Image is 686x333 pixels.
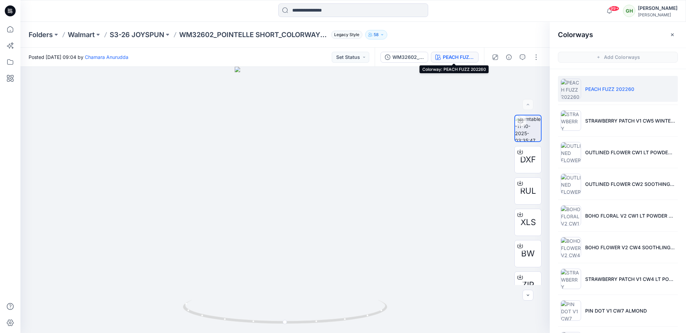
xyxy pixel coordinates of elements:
[609,6,619,11] span: 99+
[443,53,474,61] div: PEACH FUZZ 202260
[179,30,328,39] p: WM32602_POINTELLE SHORT_COLORWAY_REV1
[585,275,675,283] p: STRAWBERRY PATCH V1 CW4 LT POWDER PUFF BLUE
[85,54,128,60] a: Chamara Anurudda
[585,244,675,251] p: BOHO FLOWER V2 CW4 SOOTHLING LILAC
[503,52,514,63] button: Details
[585,212,675,219] p: BOHO FLORAL V2 CW1 LT POWDER PUFF BLUE
[522,279,534,291] span: ZIP
[561,237,581,257] img: BOHO FLOWER V2 CW4 SOOTHLING LILAC
[328,30,362,39] button: Legacy Style
[521,248,535,260] span: BW
[110,30,164,39] a: S3-26 JOYSPUN
[561,300,581,321] img: PIN DOT V1 CW7 ALMOND
[431,52,479,63] button: PEACH FUZZ 202260
[561,142,581,162] img: OUTLINED FLOWER CW1 LT POWDER PUFF BLUE
[585,85,634,93] p: PEACH FUZZ 202260
[585,149,675,156] p: OUTLINED FLOWER CW1 LT POWDER PUFF BLUE
[558,31,593,39] h2: Colorways
[623,5,635,17] div: GH
[520,154,536,166] span: DXF
[515,115,541,141] img: turntable-11-10-2025-03:35:47
[520,216,536,228] span: XLS
[638,4,677,12] div: [PERSON_NAME]
[561,205,581,226] img: BOHO FLORAL V2 CW1 LT POWDER PUFF BLUE
[561,79,581,99] img: PEACH FUZZ 202260
[561,110,581,131] img: STRAWBERRY PATCH V1 CW5 WINTER WHITE
[68,30,95,39] a: Walmart
[365,30,387,39] button: 58
[561,174,581,194] img: OUTLINED FLOWER CW2 SOOTHING LILAC
[561,269,581,289] img: STRAWBERRY PATCH V1 CW4 LT POWDER PUFF BLUE
[29,53,128,61] span: Posted [DATE] 09:04 by
[331,31,362,39] span: Legacy Style
[585,180,675,188] p: OUTLINED FLOWER CW2 SOOTHING LILAC
[392,53,424,61] div: WM32602_POINTELLE SHORT_COLORWAY_REV1
[585,307,647,314] p: PIN DOT V1 CW7 ALMOND
[520,185,536,197] span: RUL
[380,52,428,63] button: WM32602_POINTELLE SHORT_COLORWAY_REV1
[29,30,53,39] a: Folders
[585,117,675,124] p: STRAWBERRY PATCH V1 CW5 WINTER WHITE
[374,31,379,38] p: 58
[638,12,677,17] div: [PERSON_NAME]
